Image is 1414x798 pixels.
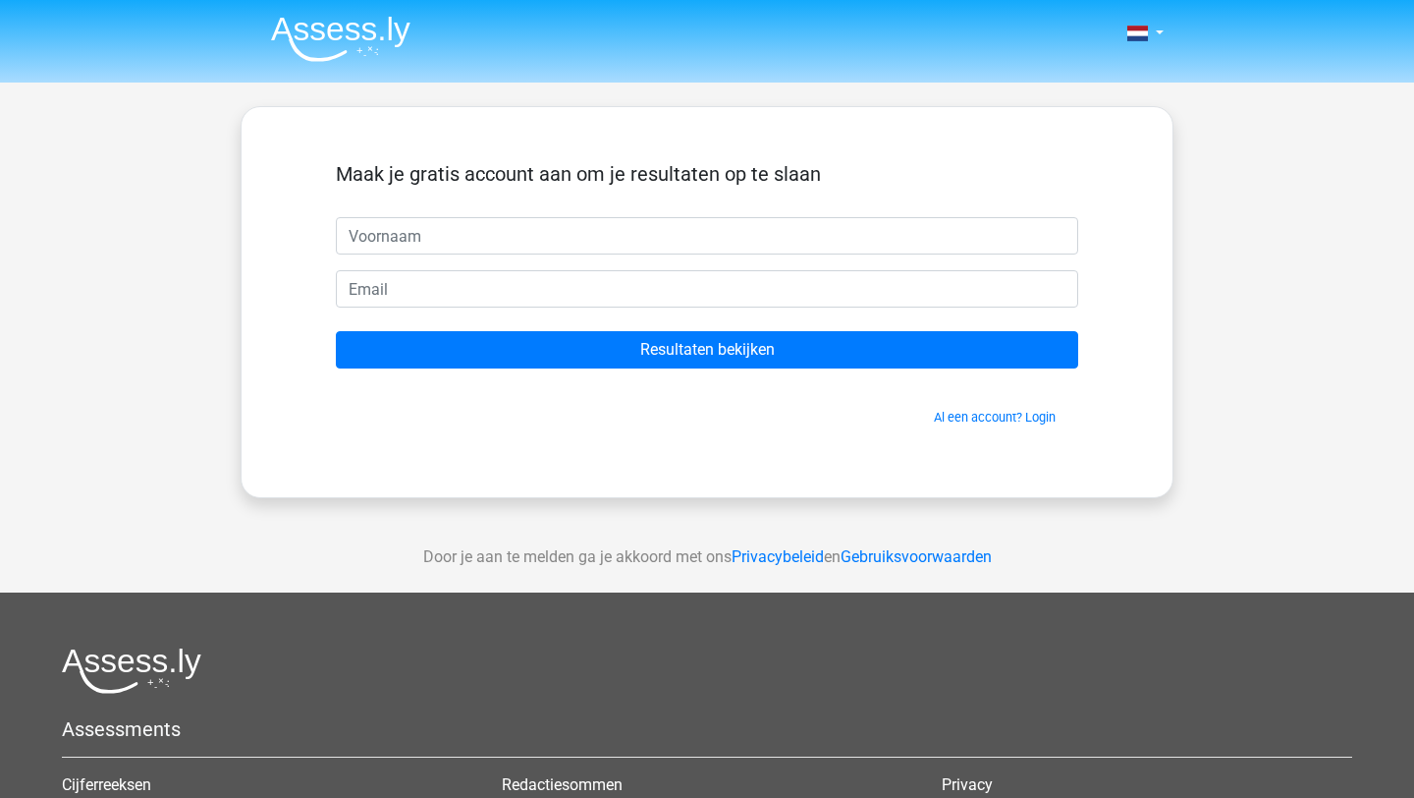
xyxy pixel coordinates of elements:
a: Privacybeleid [732,547,824,566]
a: Privacy [942,775,993,794]
a: Cijferreeksen [62,775,151,794]
a: Redactiesommen [502,775,623,794]
img: Assessly logo [62,648,201,694]
input: Resultaten bekijken [336,331,1078,369]
input: Email [336,270,1078,308]
a: Gebruiksvoorwaarden [841,547,992,566]
input: Voornaam [336,217,1078,255]
a: Al een account? Login [934,410,1056,425]
img: Assessly [271,16,410,62]
h5: Maak je gratis account aan om je resultaten op te slaan [336,162,1078,186]
h5: Assessments [62,717,1352,741]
